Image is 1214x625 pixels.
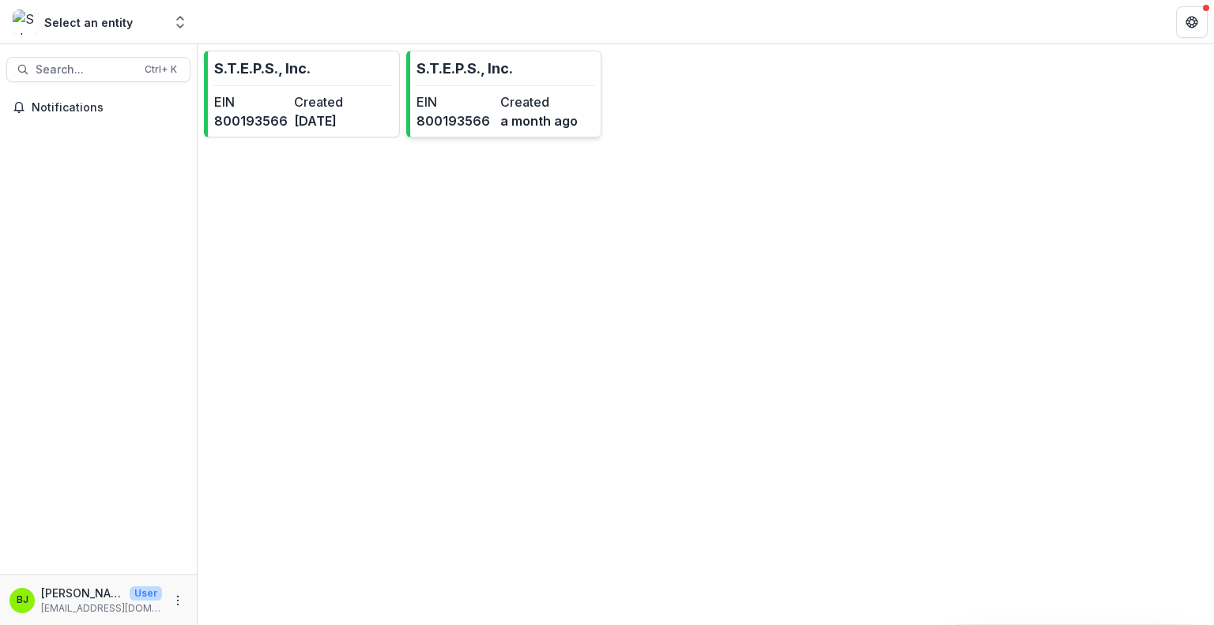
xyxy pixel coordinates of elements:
dt: Created [294,92,368,111]
img: Select an entity [13,9,38,35]
p: [EMAIL_ADDRESS][DOMAIN_NAME] [41,601,162,616]
dt: EIN [214,92,288,111]
p: S.T.E.P.S., Inc. [417,58,513,79]
div: Beatrice Jennette [17,595,28,605]
p: [PERSON_NAME] [41,585,123,601]
p: S.T.E.P.S., Inc. [214,58,311,79]
div: Ctrl + K [141,61,180,78]
button: Search... [6,57,190,82]
button: More [168,591,187,610]
dt: EIN [417,92,494,111]
a: S.T.E.P.S., Inc.EIN800193566Created[DATE] [204,51,400,137]
dd: 800193566 [214,111,288,130]
span: Search... [36,63,135,77]
dd: 800193566 [417,111,494,130]
dd: a month ago [500,111,578,130]
div: Select an entity [44,14,133,31]
button: Notifications [6,95,190,120]
p: User [130,586,162,601]
button: Open entity switcher [169,6,191,38]
button: Get Help [1176,6,1208,38]
a: S.T.E.P.S., Inc.EIN800193566Createda month ago [406,51,602,137]
span: Notifications [32,101,184,115]
dd: [DATE] [294,111,368,130]
dt: Created [500,92,578,111]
